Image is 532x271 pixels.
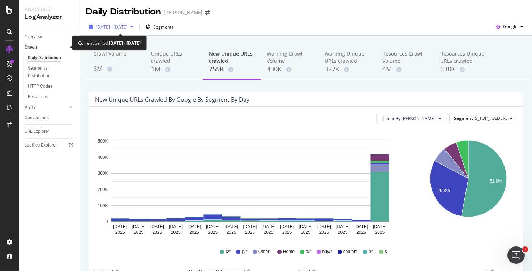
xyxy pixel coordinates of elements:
[25,33,42,41] div: Overview
[132,224,146,229] text: [DATE]
[283,249,295,255] span: Home
[343,249,357,255] span: content
[151,50,197,65] div: Unique URLs crawled
[507,246,525,264] iframe: Intercom live chat
[25,128,75,135] a: URL Explorer
[299,224,313,229] text: [DATE]
[325,50,371,65] div: Warning Unique URLs crawled
[338,230,348,235] text: 2025
[373,224,387,229] text: [DATE]
[188,224,201,229] text: [DATE]
[282,230,292,235] text: 2025
[280,224,294,229] text: [DATE]
[25,6,74,13] div: Analytics
[227,230,236,235] text: 2025
[98,187,108,192] text: 200K
[382,65,429,74] div: 4M
[25,104,35,111] div: Visits
[263,230,273,235] text: 2025
[355,224,368,229] text: [DATE]
[28,65,75,80] a: Segments Distribution
[171,230,181,235] text: 2025
[25,44,38,51] div: Crawls
[262,224,275,229] text: [DATE]
[490,179,502,184] text: 52.9%
[224,224,238,229] text: [DATE]
[28,54,75,62] a: Daily Distribution
[205,10,210,15] div: arrow-right-arrow-left
[243,224,257,229] text: [DATE]
[356,230,366,235] text: 2025
[95,130,405,238] svg: A chart.
[420,130,516,238] svg: A chart.
[28,83,75,90] a: HTTP Codes
[98,155,108,160] text: 400K
[301,230,310,235] text: 2025
[134,230,143,235] text: 2025
[28,83,52,90] div: HTTP Codes
[503,23,518,30] span: Google
[475,115,508,121] span: S_TOP_FOLDERS
[440,65,486,74] div: 638K
[28,54,61,62] div: Daily Distribution
[437,188,450,193] text: 29.8%
[86,6,161,18] div: Daily Distribution
[493,21,526,32] button: Google
[142,21,176,32] button: Segments
[25,114,75,122] a: Conversions
[322,249,332,255] span: buy/*
[522,246,528,252] span: 1
[150,224,164,229] text: [DATE]
[375,230,385,235] text: 2025
[206,224,220,229] text: [DATE]
[153,24,173,30] span: Segments
[325,65,371,74] div: 327K
[454,115,473,121] span: Segment
[98,171,108,176] text: 300K
[319,230,329,235] text: 2025
[28,65,68,80] div: Segments Distribution
[25,44,68,51] a: Crawls
[25,33,75,41] a: Overview
[317,224,331,229] text: [DATE]
[93,50,140,64] div: Crawl Volume
[208,230,218,235] text: 2025
[258,249,272,255] span: Other_
[25,13,74,21] div: LogAnalyzer
[267,50,313,65] div: Warning Crawl Volume
[369,249,373,255] span: en
[109,40,141,46] b: [DATE] - [DATE]
[152,230,162,235] text: 2025
[106,219,108,224] text: 0
[96,24,128,30] span: [DATE] - [DATE]
[164,9,202,16] div: [PERSON_NAME]
[169,224,183,229] text: [DATE]
[209,65,255,74] div: 755K
[440,50,486,65] div: Resources Unique URLs crawled
[382,50,429,65] div: Resources Crawl Volume
[267,65,313,74] div: 430K
[98,139,108,144] text: 500K
[115,230,125,235] text: 2025
[95,96,249,103] div: New Unique URLs crawled by google by Segment by Day
[209,50,255,65] div: New Unique URLs crawled
[93,64,140,74] div: 6M
[151,65,197,74] div: 1M
[25,114,49,122] div: Conversions
[245,230,255,235] text: 2025
[28,93,48,101] div: Resources
[98,203,108,208] text: 100K
[28,93,75,101] a: Resources
[25,141,57,149] div: Logfiles Explorer
[25,128,49,135] div: URL Explorer
[189,230,199,235] text: 2025
[376,113,447,124] button: Count By [PERSON_NAME]
[113,224,127,229] text: [DATE]
[25,141,75,149] a: Logfiles Explorer
[78,39,141,47] div: Current period:
[385,249,387,255] span: s
[86,21,136,32] button: [DATE] - [DATE]
[382,115,436,122] span: Count By Day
